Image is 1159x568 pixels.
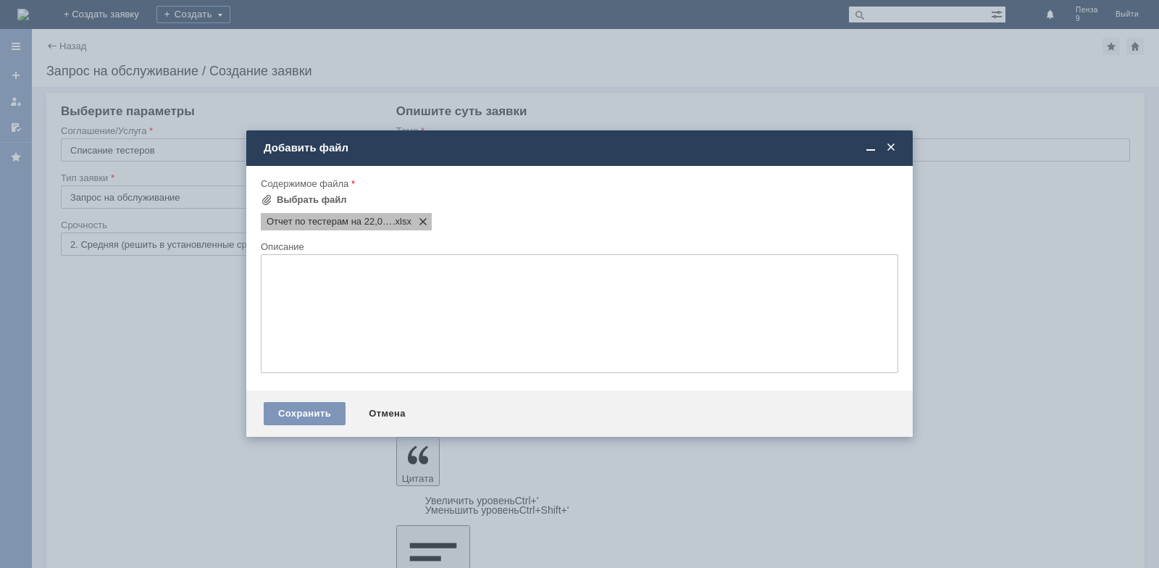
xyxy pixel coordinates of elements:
[884,141,898,154] span: Закрыть
[264,141,898,154] div: Добавить файл
[46,29,159,41] span: с ближайшей поставкой
[261,179,895,188] div: Содержимое файла
[863,141,878,154] span: Свернуть (Ctrl + M)
[261,242,895,251] div: Описание
[267,216,393,227] span: Отчет по тестерам на 22,09,25.xlsx
[277,194,347,206] div: Выбрать файл
[393,216,411,227] span: Отчет по тестерам на 22,09,25.xlsx
[6,75,49,87] span: Спасибо!
[6,6,71,17] span: Добрый день!
[6,29,202,64] span: Просьба прислать новые тестеры на МБК Пенза 9, файл приложен.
